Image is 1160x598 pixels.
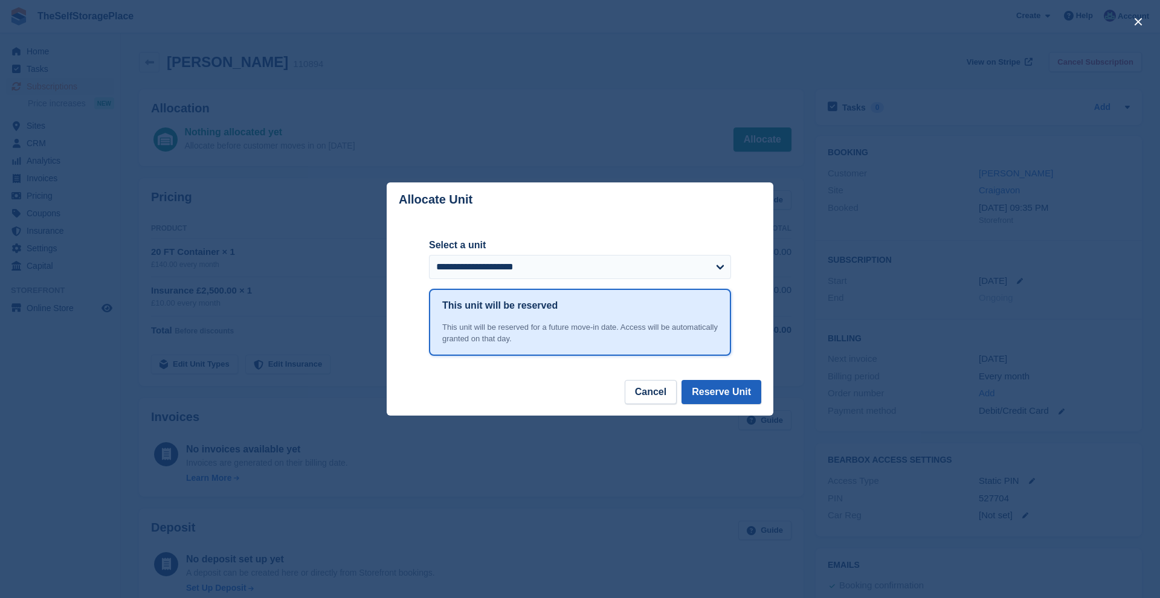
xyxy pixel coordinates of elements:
label: Select a unit [429,238,731,252]
h1: This unit will be reserved [442,298,558,313]
div: This unit will be reserved for a future move-in date. Access will be automatically granted on tha... [442,321,718,345]
button: Cancel [625,380,677,404]
button: Reserve Unit [681,380,761,404]
p: Allocate Unit [399,193,472,207]
button: close [1129,12,1148,31]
